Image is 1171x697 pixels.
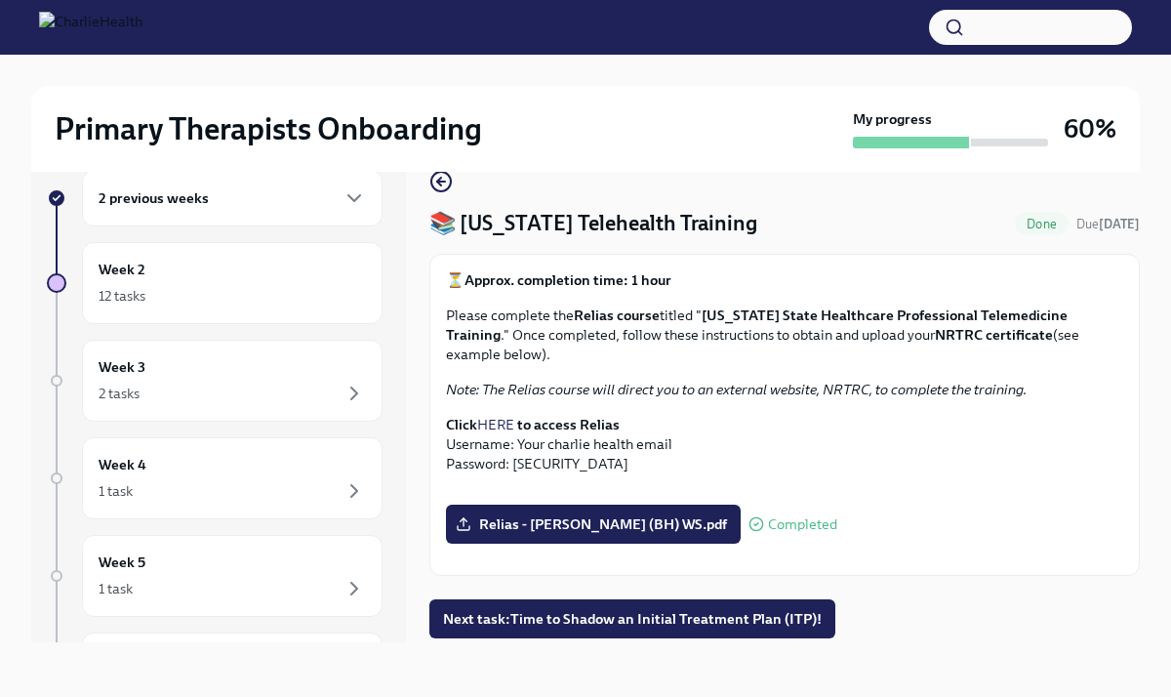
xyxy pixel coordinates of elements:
[55,109,482,148] h2: Primary Therapists Onboarding
[47,437,383,519] a: Week 41 task
[429,209,757,238] h4: 📚 [US_STATE] Telehealth Training
[853,109,932,129] strong: My progress
[99,384,140,403] div: 2 tasks
[99,187,209,209] h6: 2 previous weeks
[99,286,145,306] div: 12 tasks
[1064,111,1116,146] h3: 60%
[1099,217,1140,231] strong: [DATE]
[99,552,145,573] h6: Week 5
[1015,217,1069,231] span: Done
[47,340,383,422] a: Week 32 tasks
[99,454,146,475] h6: Week 4
[446,307,1068,344] strong: [US_STATE] State Healthcare Professional Telemedicine Training
[768,517,837,532] span: Completed
[460,514,727,534] span: Relias - [PERSON_NAME] (BH) WS.pdf
[429,599,835,638] button: Next task:Time to Shadow an Initial Treatment Plan (ITP)!
[1076,217,1140,231] span: Due
[99,356,145,378] h6: Week 3
[1076,215,1140,233] span: August 18th, 2025 10:00
[99,481,133,501] div: 1 task
[99,259,145,280] h6: Week 2
[446,381,1027,398] em: Note: The Relias course will direct you to an external website, NRTRC, to complete the training.
[443,609,822,629] span: Next task : Time to Shadow an Initial Treatment Plan (ITP)!
[446,306,1123,364] p: Please complete the titled " ." Once completed, follow these instructions to obtain and upload yo...
[99,579,133,598] div: 1 task
[935,326,1053,344] strong: NRTRC certificate
[82,170,383,226] div: 2 previous weeks
[446,415,1123,473] p: Username: Your charlie health email Password: [SECURITY_DATA]
[446,270,1123,290] p: ⏳
[477,416,514,433] a: HERE
[47,535,383,617] a: Week 51 task
[446,416,477,433] strong: Click
[446,505,741,544] label: Relias - [PERSON_NAME] (BH) WS.pdf
[47,242,383,324] a: Week 212 tasks
[574,307,660,324] strong: Relias course
[39,12,142,43] img: CharlieHealth
[464,271,671,289] strong: Approx. completion time: 1 hour
[517,416,620,433] strong: to access Relias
